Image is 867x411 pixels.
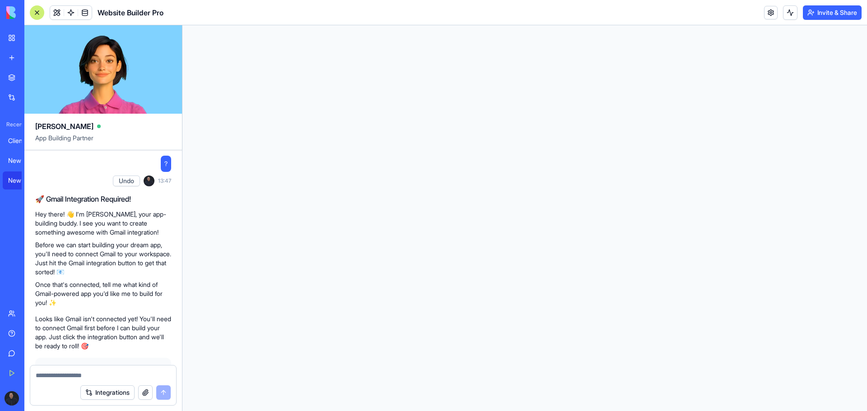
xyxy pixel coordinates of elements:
p: Once that's connected, tell me what kind of Gmail-powered app you'd like me to build for you! ✨ [35,280,171,307]
img: logo [6,6,62,19]
img: ACg8ocL1bUeULCJjMCArI7mHP0YJRTaiM65vxXU3fsAykjvZhYIChqdA=s96-c [5,391,19,406]
span: Recent [3,121,22,128]
span: 13:47 [158,177,171,185]
a: Client Notes Tracker [3,132,39,150]
iframe: To enrich screen reader interactions, please activate Accessibility in Grammarly extension settings [182,25,867,411]
p: Hey there! 👋 I'm [PERSON_NAME], your app-building buddy. I see you want to create something aweso... [35,210,171,237]
span: App Building Partner [35,134,171,150]
p: Looks like Gmail isn't connected yet! You'll need to connect Gmail first before I can build your ... [35,314,171,351]
span: ? [164,159,168,168]
div: New App [8,176,33,185]
div: New App [8,156,33,165]
p: Before we can start building your dream app, you'll need to connect Gmail to your workspace. Just... [35,240,171,277]
a: New App [3,171,39,189]
span: [PERSON_NAME] [35,121,93,132]
a: New App [3,152,39,170]
button: Integrations [80,385,135,400]
button: Undo [113,175,140,186]
div: Client Notes Tracker [8,136,33,145]
h2: 🚀 Gmail Integration Required! [35,194,171,204]
img: ACg8ocL1bUeULCJjMCArI7mHP0YJRTaiM65vxXU3fsAykjvZhYIChqdA=s96-c [144,175,154,186]
button: Invite & Share [803,5,862,20]
span: Website Builder Pro [98,7,163,18]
